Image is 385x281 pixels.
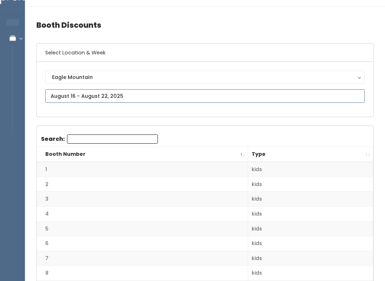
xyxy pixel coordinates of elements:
[37,207,248,222] td: 4
[45,70,365,84] button: Eagle Mountain
[248,162,373,177] td: kids
[36,15,374,35] h4: Booth Discounts
[37,251,248,266] td: 7
[37,221,248,236] td: 5
[37,266,248,281] td: 8
[248,177,373,192] td: kids
[248,251,373,266] td: kids
[37,162,248,177] td: 1
[248,192,373,207] td: kids
[248,221,373,236] td: kids
[67,134,158,144] input: Search:
[248,236,373,251] td: kids
[248,266,373,281] td: kids
[37,177,248,192] td: 2
[37,236,248,251] td: 6
[37,147,248,162] th: Booth Number: activate to sort column descending
[37,44,373,62] h6: Select Location & Week
[248,147,373,162] th: Type: activate to sort column ascending
[52,73,358,81] div: Eagle Mountain
[45,89,365,103] input: August 16 - August 22, 2025
[41,134,158,144] label: Search:
[37,192,248,207] td: 3
[248,207,373,222] td: kids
